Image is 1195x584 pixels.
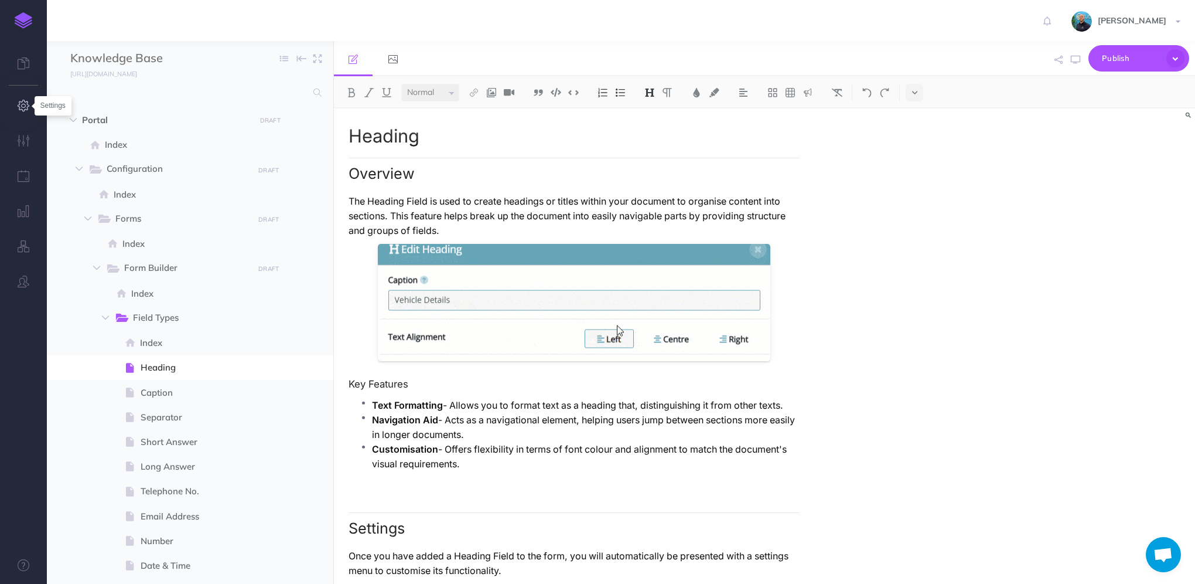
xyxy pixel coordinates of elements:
[879,88,890,97] img: Redo
[469,88,479,97] img: Link button
[349,512,800,537] h2: Settings
[1088,45,1189,72] button: Publish
[254,213,284,226] button: DRAFT
[255,114,285,127] button: DRAFT
[70,70,137,78] small: [URL][DOMAIN_NAME]
[709,88,719,97] img: Text background color button
[114,188,263,202] span: Index
[349,158,800,182] h2: Overview
[551,88,561,97] img: Code block button
[785,88,795,97] img: Create table button
[691,88,702,97] img: Text color button
[349,379,800,389] h4: Key Features
[372,400,443,411] strong: Text Formatting
[504,88,514,97] img: Add video button
[107,162,245,177] span: Configuration
[862,88,872,97] img: Undo
[254,164,284,177] button: DRAFT
[615,88,626,97] img: Unordered list button
[372,442,800,471] p: - Offers flexibility in terms of font colour and alignment to match the document's visual require...
[141,361,263,375] span: Heading
[644,88,655,97] img: Headings dropdown button
[140,336,263,350] span: Index
[260,117,281,124] small: DRAFT
[47,67,149,79] a: [URL][DOMAIN_NAME]
[141,510,263,524] span: Email Address
[122,237,263,251] span: Index
[1146,537,1181,572] div: Open chat
[131,287,263,301] span: Index
[597,88,608,97] img: Ordered list button
[349,126,800,146] h1: Heading
[832,88,842,97] img: Clear styles button
[486,88,497,97] img: Add image button
[70,82,306,103] input: Search
[141,386,263,400] span: Caption
[346,88,357,97] img: Bold button
[364,88,374,97] img: Italic button
[70,50,208,67] input: Documentation Name
[124,261,245,276] span: Form Builder
[372,398,800,413] p: - Allows you to format text as a heading that, distinguishing it from other texts.
[258,167,279,174] small: DRAFT
[568,88,579,97] img: Inline code button
[372,444,438,455] strong: Customisation
[141,534,263,548] span: Number
[258,216,279,223] small: DRAFT
[133,311,245,326] span: Field Types
[349,194,800,238] p: The Heading Field is used to create headings or titles within your document to organise content i...
[82,113,248,127] span: Portal
[15,12,32,29] img: logo-mark.svg
[254,262,284,276] button: DRAFT
[141,435,263,449] span: Short Answer
[258,265,279,273] small: DRAFT
[349,549,800,578] p: Once you have added a Heading Field to the form, you will automatically be presented with a setti...
[738,88,749,97] img: Alignment dropdown menu button
[141,410,263,425] span: Separator
[1092,15,1172,26] span: [PERSON_NAME]
[533,88,544,97] img: Blockquote button
[141,460,263,474] span: Long Answer
[115,212,245,227] span: Forms
[1102,49,1160,67] span: Publish
[803,88,813,97] img: Callout dropdown menu button
[372,415,438,426] strong: Navigation Aid
[141,559,263,573] span: Date & Time
[141,484,263,498] span: Telephone No.
[105,138,263,152] span: Index
[372,413,800,442] p: - Acts as a navigational element, helping users jump between sections more easily in longer docum...
[381,88,392,97] img: Underline button
[1071,11,1092,32] img: 925838e575eb33ea1a1ca055db7b09b0.jpg
[662,88,672,97] img: Paragraph button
